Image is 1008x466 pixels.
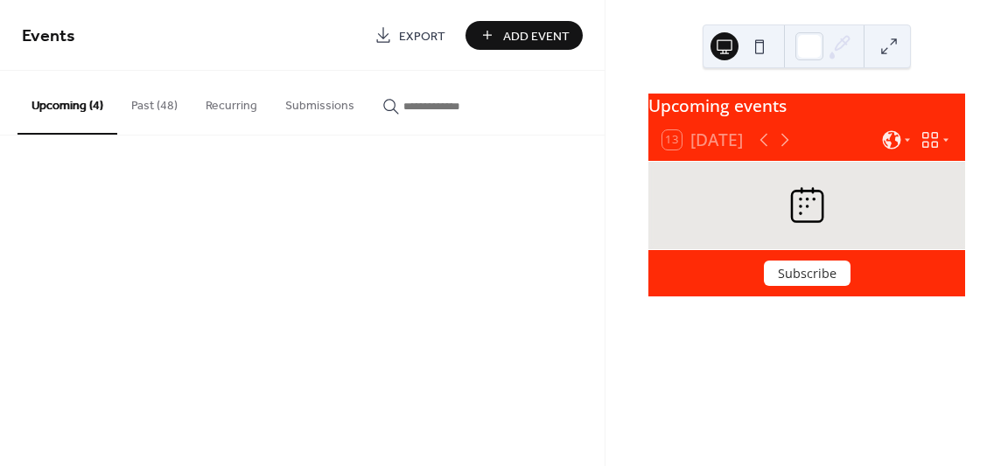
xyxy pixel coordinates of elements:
button: Submissions [271,71,368,133]
div: Upcoming events [648,94,965,119]
button: Add Event [465,21,583,50]
button: Subscribe [764,261,850,287]
button: Past (48) [117,71,192,133]
a: Export [361,21,458,50]
span: Export [399,27,445,45]
span: Events [22,19,75,53]
button: Recurring [192,71,271,133]
button: Upcoming (4) [17,71,117,135]
span: Add Event [503,27,570,45]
